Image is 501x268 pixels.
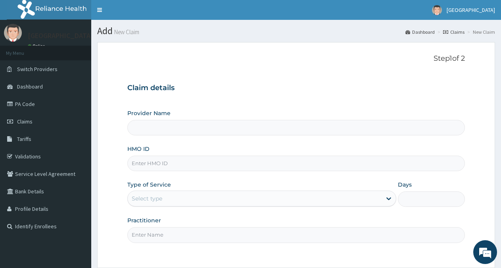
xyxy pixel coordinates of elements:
input: Enter HMO ID [127,156,465,171]
span: Tariffs [17,135,31,143]
div: Select type [132,195,162,202]
h3: Claim details [127,84,465,93]
span: Dashboard [17,83,43,90]
input: Enter Name [127,227,465,243]
label: Provider Name [127,109,171,117]
label: Practitioner [127,216,161,224]
img: User Image [4,24,22,42]
span: Claims [17,118,33,125]
label: Days [398,181,412,189]
h1: Add [97,26,495,36]
a: Online [28,43,47,49]
p: [GEOGRAPHIC_DATA] [28,32,93,39]
span: Switch Providers [17,66,58,73]
a: Claims [443,29,465,35]
label: Type of Service [127,181,171,189]
img: User Image [432,5,442,15]
p: Step 1 of 2 [127,54,465,63]
a: Dashboard [405,29,435,35]
li: New Claim [465,29,495,35]
small: New Claim [113,29,139,35]
span: [GEOGRAPHIC_DATA] [447,6,495,13]
label: HMO ID [127,145,150,153]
